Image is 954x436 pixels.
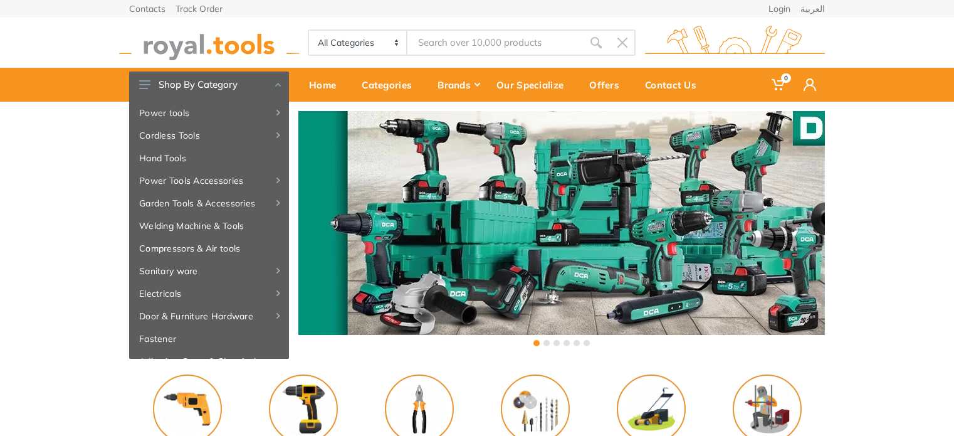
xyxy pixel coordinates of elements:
a: Login [768,4,790,13]
a: Garden Tools & Accessories [129,192,289,215]
select: Category [309,31,407,55]
button: Shop By Category [129,72,289,98]
a: 0 [763,68,795,102]
a: Power tools [129,102,289,124]
div: Contact Us [636,72,713,98]
a: Fastener [129,327,289,350]
div: Our Specialize [488,72,580,98]
a: Track Order [176,4,223,13]
div: Categories [353,72,429,98]
a: Door & Furniture Hardware [129,305,289,327]
span: 0 [781,73,791,83]
a: Our Specialize [488,68,580,102]
div: Brands [429,72,488,98]
div: Home [300,72,353,98]
a: Welding Machine & Tools [129,215,289,237]
a: Contact Us [636,68,713,102]
div: Offers [580,72,636,98]
input: Site search [407,29,583,56]
a: Contacts [129,4,165,13]
a: Power Tools Accessories [129,169,289,192]
img: royal.tools Logo [119,26,299,60]
a: Sanitary ware [129,260,289,282]
a: العربية [800,4,825,13]
a: Hand Tools [129,147,289,169]
img: royal.tools Logo [645,26,825,60]
a: Cordless Tools [129,124,289,147]
a: Adhesive, Spray & Chemical [129,350,289,373]
a: Offers [580,68,636,102]
a: Categories [353,68,429,102]
a: Electricals [129,282,289,305]
a: Home [300,68,353,102]
a: Compressors & Air tools [129,237,289,260]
